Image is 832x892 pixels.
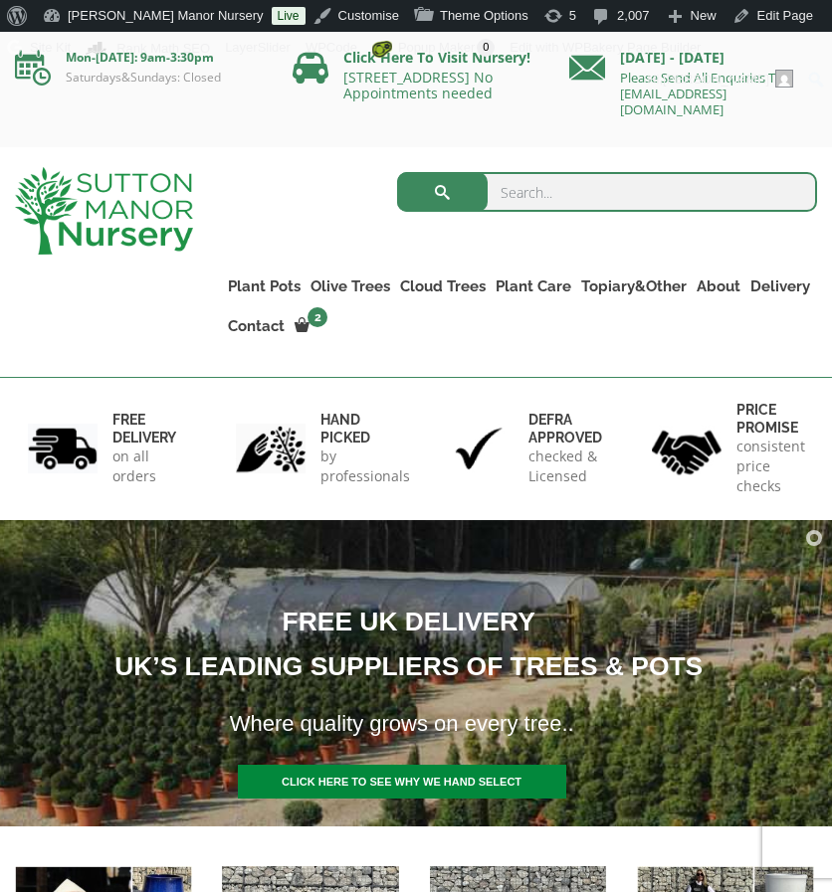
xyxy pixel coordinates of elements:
[528,446,602,486] p: checked & Licensed
[79,32,218,64] a: Rank Math Dashboard
[503,32,709,64] a: Edit with WPBakery Page Builder
[299,32,365,64] a: WPCode
[223,272,306,300] a: Plant Pots
[395,272,491,300] a: Cloud Trees
[736,401,805,437] h6: Price promise
[528,411,602,446] h6: Defra approved
[576,272,692,300] a: Topiary&Other
[745,272,815,300] a: Delivery
[272,7,306,25] a: Live
[112,411,180,446] h6: FREE DELIVERY
[343,68,493,102] a: [STREET_ADDRESS] No Appointments needed
[640,64,801,95] a: Hi,
[620,69,786,118] a: Please Send All Enquiries To: [EMAIL_ADDRESS][DOMAIN_NAME]
[491,272,576,300] a: Plant Care
[236,424,306,474] img: 2.jpg
[652,418,722,478] img: 4.jpg
[320,446,410,486] p: by professionals
[663,72,769,87] span: [PERSON_NAME]
[30,40,71,55] span: Site Kit
[218,32,299,64] a: LayerSlider
[306,272,395,300] a: Olive Trees
[112,446,180,486] p: on all orders
[365,32,503,64] a: Popup Maker
[28,424,98,474] img: 1.jpg
[736,437,805,496] p: consistent price checks
[15,167,193,255] img: logo
[290,312,333,340] a: 2
[308,307,327,327] span: 2
[444,424,514,474] img: 3.jpg
[223,312,290,340] a: Contact
[116,41,210,56] span: Rank Math SEO
[397,172,817,212] input: Search...
[692,272,745,300] a: About
[477,39,495,57] span: 0
[15,70,263,86] p: Saturdays&Sundays: Closed
[320,411,410,446] h6: hand picked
